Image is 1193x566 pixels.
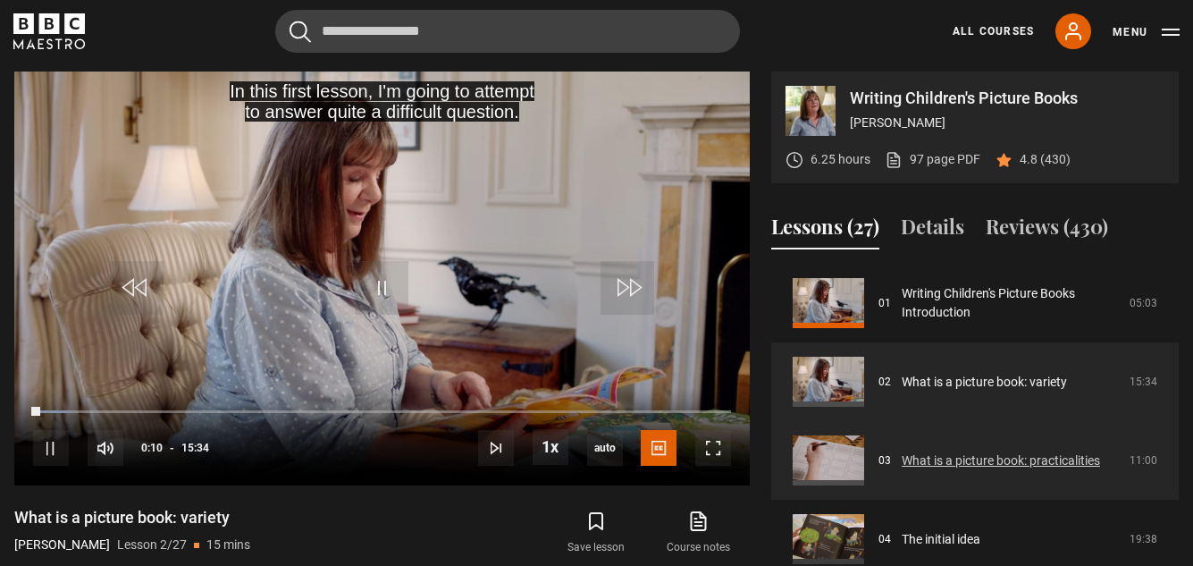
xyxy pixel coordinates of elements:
svg: BBC Maestro [13,13,85,49]
input: Search [275,10,740,53]
p: [PERSON_NAME] [14,536,110,554]
a: What is a picture book: practicalities [902,452,1100,470]
p: 15 mins [206,536,250,554]
a: Course notes [648,507,750,559]
p: [PERSON_NAME] [850,114,1164,132]
a: What is a picture book: variety [902,373,1067,392]
a: All Courses [953,23,1034,39]
a: Writing Children's Picture Books Introduction [902,284,1119,322]
button: Toggle navigation [1113,23,1180,41]
p: 4.8 (430) [1020,150,1071,169]
button: Details [901,212,964,249]
button: Fullscreen [695,430,731,466]
button: Submit the search query [290,21,311,43]
div: Current quality: 1080p [587,430,623,466]
h1: What is a picture book: variety [14,507,250,528]
button: Save lesson [545,507,647,559]
button: Reviews (430) [986,212,1108,249]
span: auto [587,430,623,466]
button: Pause [33,430,69,466]
a: 97 page PDF [885,150,980,169]
button: Lessons (27) [771,212,879,249]
button: Next Lesson [478,430,514,466]
a: The initial idea [902,530,980,549]
p: 6.25 hours [811,150,870,169]
p: Writing Children's Picture Books [850,90,1164,106]
p: Lesson 2/27 [117,536,187,554]
span: 15:34 [181,432,209,464]
button: Mute [88,430,123,466]
span: - [170,442,174,454]
span: 0:10 [141,432,163,464]
div: Progress Bar [33,410,731,414]
video-js: Video Player [14,72,750,486]
button: Captions [641,430,676,466]
button: Playback Rate [533,429,568,465]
